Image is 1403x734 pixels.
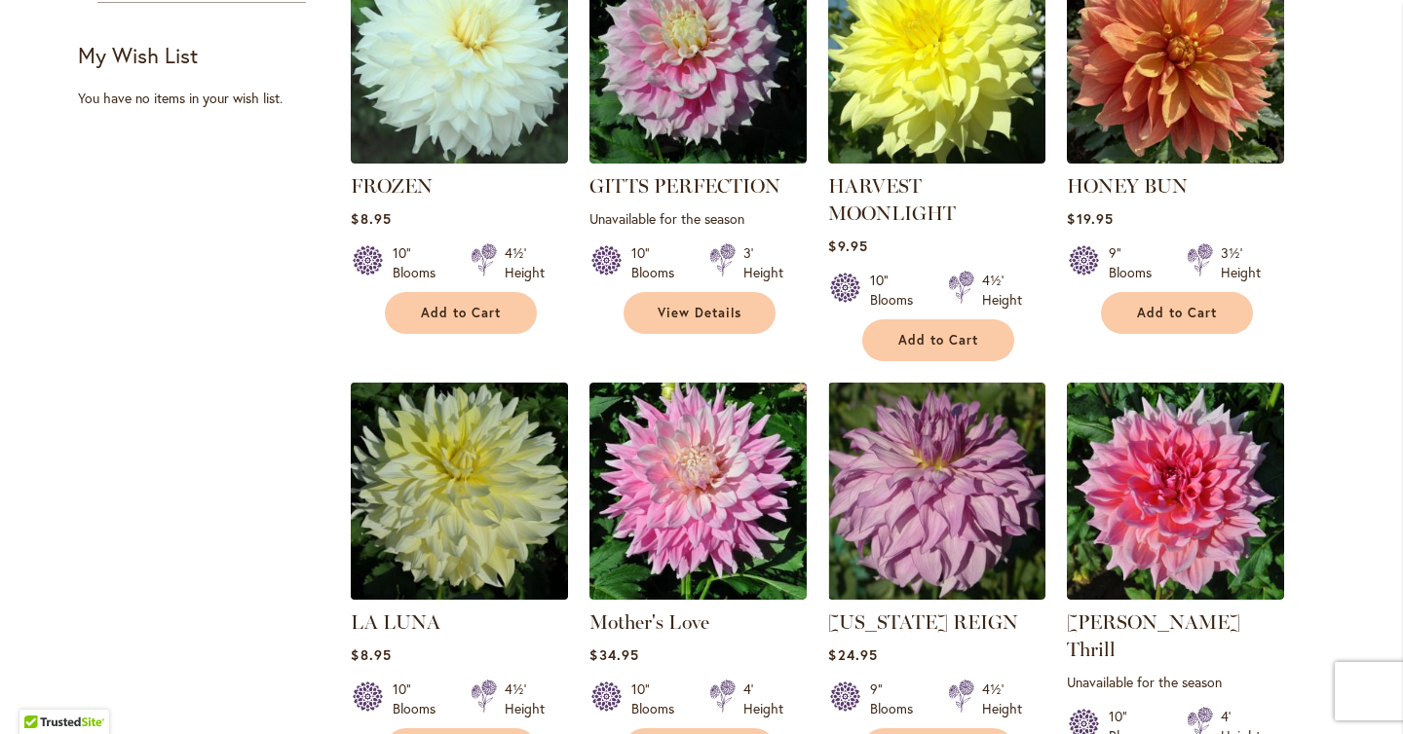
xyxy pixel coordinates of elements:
a: GITTS PERFECTION [589,174,780,198]
div: 10" Blooms [393,679,447,718]
div: 10" Blooms [631,679,686,718]
span: Add to Cart [898,332,978,349]
button: Add to Cart [862,319,1014,361]
span: $34.95 [589,645,638,664]
a: HONEY BUN [1067,174,1188,198]
a: GITTS PERFECTION [589,149,807,167]
div: 4' Height [743,679,783,718]
img: OREGON REIGN [828,383,1045,600]
a: FROZEN [351,174,433,198]
span: Add to Cart [421,305,501,321]
a: Otto's Thrill [1067,585,1284,604]
span: $8.95 [351,209,391,228]
div: 9" Blooms [1109,243,1163,282]
span: $19.95 [1067,209,1113,228]
a: Honey Bun [1067,149,1284,167]
div: 3' Height [743,243,783,282]
div: 10" Blooms [870,271,925,310]
img: Mother's Love [589,383,807,600]
a: HARVEST MOONLIGHT [828,174,956,225]
span: $9.95 [828,237,867,255]
div: 10" Blooms [631,243,686,282]
span: View Details [658,305,741,321]
img: La Luna [346,377,574,605]
div: 10" Blooms [393,243,447,282]
div: 4½' Height [982,679,1022,718]
a: [PERSON_NAME] Thrill [1067,610,1240,661]
span: $24.95 [828,645,877,664]
iframe: Launch Accessibility Center [15,665,69,719]
div: 4½' Height [505,679,545,718]
a: [US_STATE] REIGN [828,610,1018,634]
a: View Details [624,292,776,334]
div: 9" Blooms [870,679,925,718]
button: Add to Cart [1101,292,1253,334]
a: OREGON REIGN [828,585,1045,604]
button: Add to Cart [385,292,537,334]
strong: My Wish List [78,41,198,69]
div: 3½' Height [1221,243,1261,282]
div: You have no items in your wish list. [78,89,338,108]
div: 4½' Height [982,271,1022,310]
img: Otto's Thrill [1067,383,1284,600]
span: $8.95 [351,645,391,664]
div: 4½' Height [505,243,545,282]
a: Harvest Moonlight [828,149,1045,167]
a: Frozen [351,149,568,167]
a: LA LUNA [351,610,440,634]
p: Unavailable for the season [589,209,807,228]
a: Mother's Love [589,610,709,634]
span: Add to Cart [1137,305,1217,321]
a: Mother's Love [589,585,807,604]
p: Unavailable for the season [1067,673,1284,691]
a: La Luna [351,585,568,604]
